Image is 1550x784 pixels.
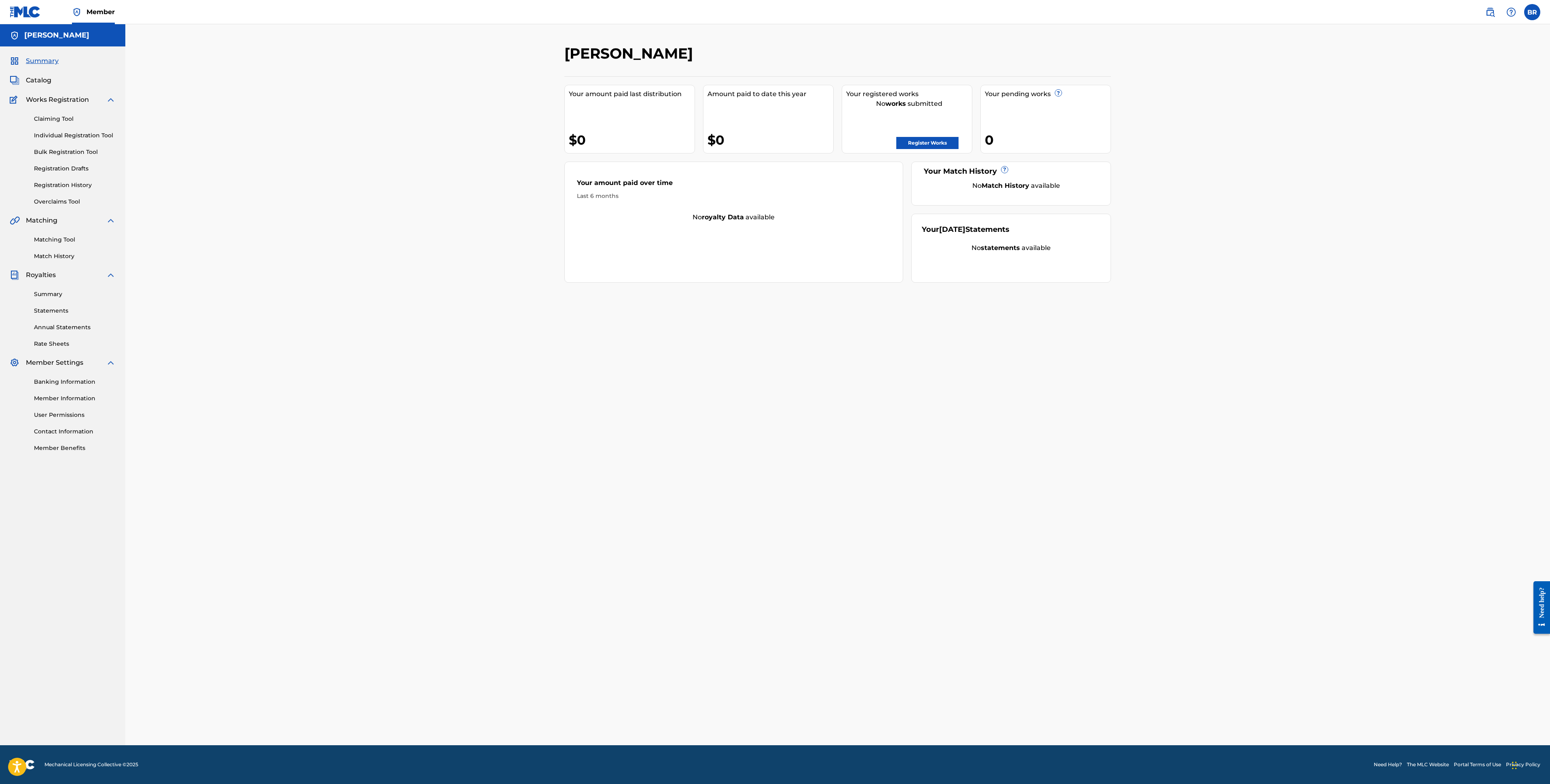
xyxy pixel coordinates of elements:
a: Member Benefits [34,444,116,452]
div: Your Match History [922,166,1101,177]
h2: [PERSON_NAME] [564,44,697,63]
span: Catalog [26,76,51,85]
img: logo [10,760,35,769]
img: Member Settings [10,358,19,368]
img: expand [106,216,116,225]
a: Summary [34,290,116,298]
img: Accounts [10,31,19,40]
img: Top Rightsholder [72,7,82,17]
div: Your amount paid over time [577,178,891,192]
a: SummarySummary [10,56,59,66]
span: Works Registration [26,95,89,105]
a: Contact Information [34,427,116,436]
img: Royalties [10,270,19,280]
a: Member Information [34,394,116,403]
img: expand [106,95,116,105]
div: Your registered works [846,89,972,99]
div: No available [565,212,903,222]
span: Summary [26,56,59,66]
img: search [1485,7,1495,17]
span: ? [1001,166,1008,173]
a: Public Search [1482,4,1498,20]
div: No submitted [846,99,972,109]
a: Registration History [34,181,116,189]
div: Your pending works [985,89,1111,99]
a: Portal Terms of Use [1454,761,1501,768]
strong: Match History [982,182,1029,189]
a: Matching Tool [34,235,116,244]
a: CatalogCatalog [10,76,51,85]
a: Banking Information [34,378,116,386]
a: User Permissions [34,411,116,419]
a: Match History [34,252,116,261]
div: No available [922,243,1101,253]
a: Statements [34,307,116,315]
div: No available [932,181,1101,191]
iframe: Resource Center [1527,575,1550,640]
div: $0 [707,131,833,149]
img: Works Registration [10,95,20,105]
img: expand [106,270,116,280]
strong: royalty data [702,213,744,221]
a: Register Works [896,137,959,149]
strong: statements [981,244,1020,252]
img: help [1506,7,1516,17]
iframe: Chat Widget [1510,745,1550,784]
div: $0 [569,131,695,149]
div: User Menu [1524,4,1540,20]
a: Need Help? [1374,761,1402,768]
a: Individual Registration Tool [34,131,116,140]
div: Your amount paid last distribution [569,89,695,99]
img: MLC Logo [10,6,41,18]
img: Summary [10,56,19,66]
span: ? [1055,90,1062,96]
span: Member Settings [26,358,83,368]
h5: BRIAN REYES [24,31,89,40]
a: Bulk Registration Tool [34,148,116,156]
a: Registration Drafts [34,164,116,173]
div: Amount paid to date this year [707,89,833,99]
span: Member [87,7,115,17]
strong: works [885,100,906,107]
a: Claiming Tool [34,115,116,123]
a: The MLC Website [1407,761,1449,768]
span: Mechanical Licensing Collective © 2025 [44,761,138,768]
span: [DATE] [939,225,965,234]
img: expand [106,358,116,368]
div: Help [1503,4,1519,20]
div: Last 6 months [577,192,891,200]
img: Matching [10,216,20,225]
a: Annual Statements [34,323,116,332]
a: Privacy Policy [1506,761,1540,768]
a: Overclaims Tool [34,198,116,206]
div: Drag [1512,753,1517,778]
img: Catalog [10,76,19,85]
span: Royalties [26,270,56,280]
a: Rate Sheets [34,340,116,348]
div: 0 [985,131,1111,149]
span: Matching [26,216,57,225]
div: Your Statements [922,224,1009,235]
